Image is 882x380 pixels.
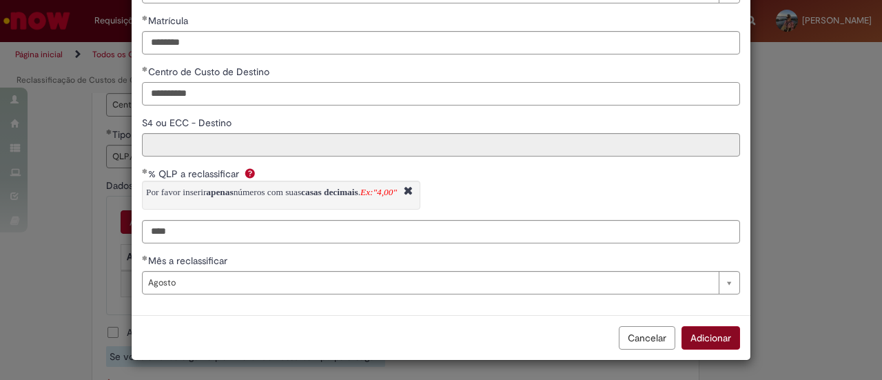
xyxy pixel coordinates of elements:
strong: casas decimais [301,187,358,197]
input: S4 ou ECC - Destino [142,133,740,157]
button: Adicionar [681,326,740,350]
span: Obrigatório Preenchido [142,168,148,174]
span: Matrícula [148,14,191,27]
strong: apenas [206,187,233,197]
span: Obrigatório Preenchido [142,255,148,261]
span: Centro de Custo de Destino [148,66,272,78]
span: % QLP a reclassificar [148,168,242,180]
input: Matrícula [142,31,740,54]
span: Por favor inserir números com suas . [146,187,397,197]
em: Ex:"4,00" [360,187,397,197]
span: Agosto [148,272,712,294]
button: Cancelar [619,326,675,350]
span: Ajuda para % QLP a reclassificar [242,168,258,179]
span: Somente leitura - S4 ou ECC - Destino [142,117,234,129]
span: Obrigatório Preenchido [142,66,148,72]
span: Mês a reclassificar [148,254,230,267]
input: Centro de Custo de Destino [142,82,740,106]
span: Obrigatório Preenchido [142,15,148,21]
input: % QLP a reclassificar [142,220,740,243]
i: Fechar More information Por question_qlp_reclassificar [400,185,416,199]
